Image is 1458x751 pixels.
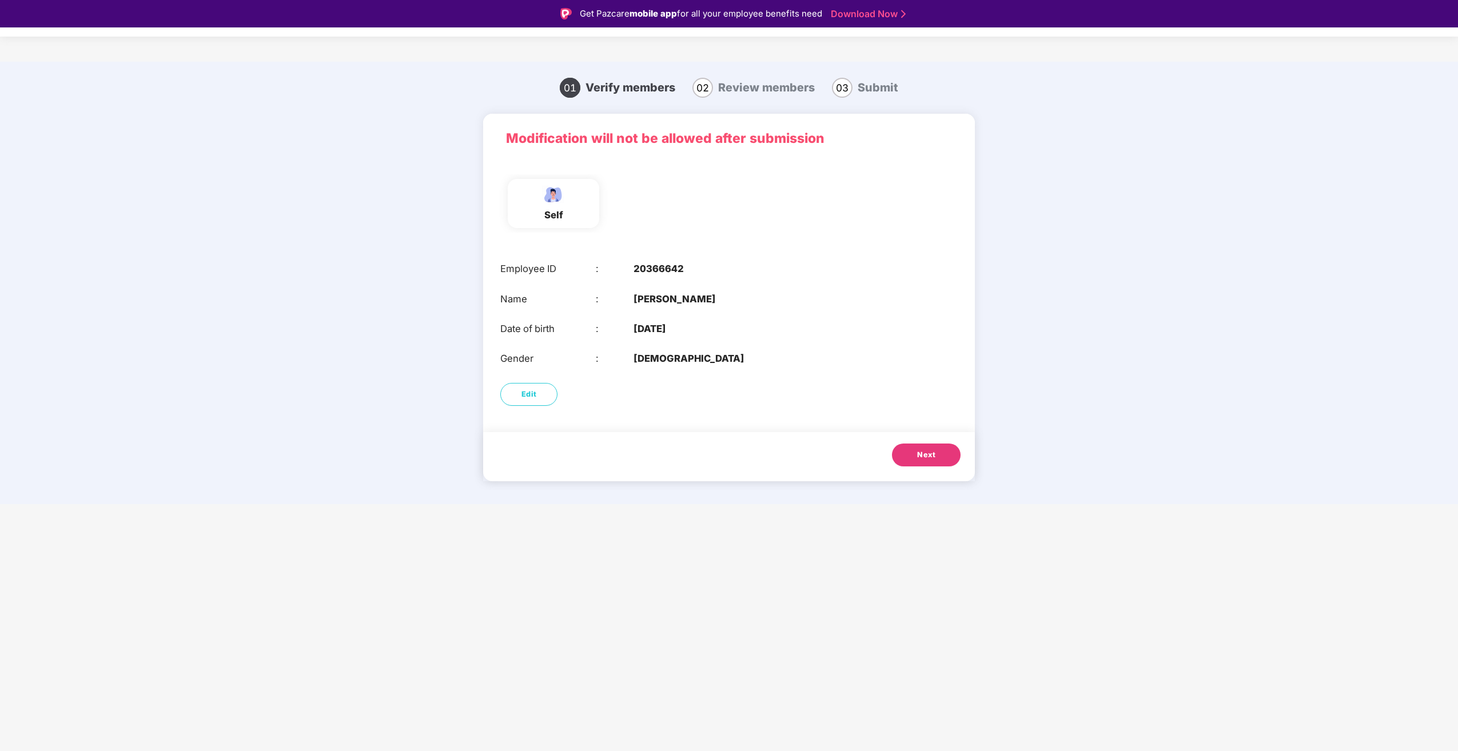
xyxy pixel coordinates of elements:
img: svg+xml;base64,PHN2ZyBpZD0iRW1wbG95ZWVfbWFsZSIgeG1sbnM9Imh0dHA6Ly93d3cudzMub3JnLzIwMDAvc3ZnIiB3aW... [539,185,568,205]
img: Logo [560,8,572,19]
button: Edit [500,383,557,406]
div: Name [500,291,596,306]
span: Next [917,449,935,461]
span: Verify members [585,81,675,94]
div: : [596,291,634,306]
div: self [539,207,568,222]
div: Date of birth [500,321,596,336]
div: Gender [500,351,596,366]
span: 03 [832,78,853,98]
img: Stroke [901,8,906,20]
span: Review members [718,81,815,94]
div: Get Pazcare for all your employee benefits need [580,7,822,21]
b: [DEMOGRAPHIC_DATA] [634,351,744,366]
b: [PERSON_NAME] [634,291,716,306]
span: Edit [521,389,537,400]
span: 02 [692,78,713,98]
b: 20366642 [634,261,684,276]
span: Submit [858,81,898,94]
p: Modification will not be allowed after submission [506,128,952,149]
div: : [596,321,634,336]
button: Next [892,444,961,466]
span: 01 [560,78,580,98]
div: : [596,261,634,276]
div: Employee ID [500,261,596,276]
div: : [596,351,634,366]
b: [DATE] [634,321,666,336]
a: Download Now [831,8,902,20]
strong: mobile app [630,8,677,19]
